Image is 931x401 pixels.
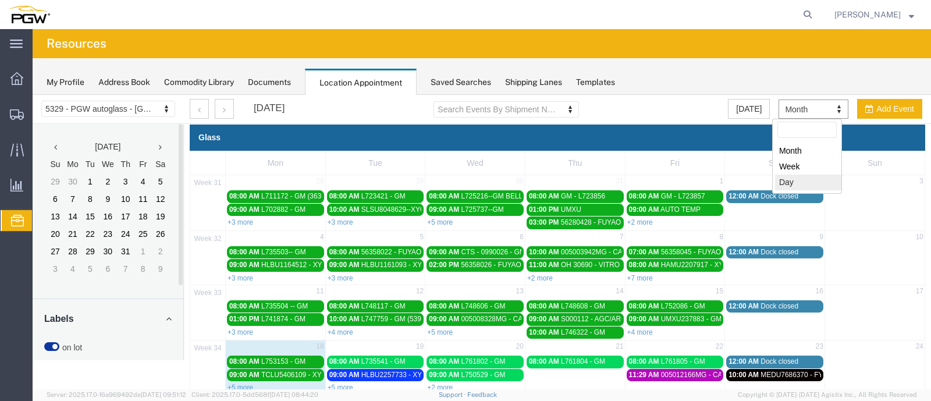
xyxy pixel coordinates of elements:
[505,76,562,88] div: Shipping Lanes
[47,29,106,58] h4: Resources
[33,95,931,389] iframe: FS Legacy Container
[269,391,318,398] span: [DATE] 08:44:20
[834,8,915,22] button: [PERSON_NAME]
[467,391,497,398] a: Feedback
[47,76,84,88] div: My Profile
[47,391,186,398] span: Server: 2025.17.0-16a969492de
[431,76,491,88] div: Saved Searches
[191,391,318,398] span: Client: 2025.17.0-5dd568f
[576,76,615,88] div: Templates
[8,6,50,23] img: logo
[141,391,186,398] span: [DATE] 09:51:12
[439,391,468,398] a: Support
[738,390,917,400] span: Copyright © [DATE]-[DATE] Agistix Inc., All Rights Reserved
[98,76,150,88] div: Address Book
[164,76,234,88] div: Commodity Library
[305,69,417,95] div: Location Appointment
[834,8,901,21] span: Janet Claytor
[248,76,291,88] div: Documents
